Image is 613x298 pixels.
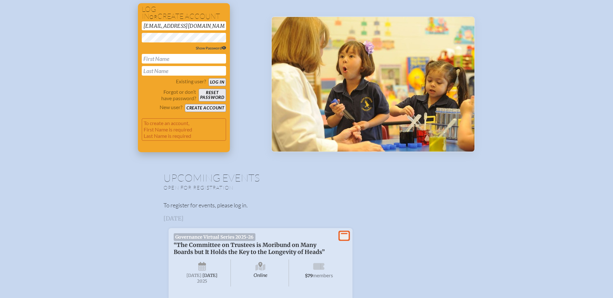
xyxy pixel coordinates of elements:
span: [DATE] [202,273,217,278]
h3: [DATE] [163,215,450,222]
span: members [313,272,333,278]
h1: Log in create account [142,6,226,20]
span: $79 [305,273,313,279]
button: Resetpassword [199,89,226,101]
span: Online [232,259,289,286]
span: Governance Virtual Series 2025-26 [174,233,255,241]
p: Existing user? [176,78,206,85]
input: Last Name [142,66,226,76]
span: 2025 [179,279,225,284]
input: First Name [142,54,226,63]
h1: Upcoming Events [163,173,450,183]
span: “The Committee on Trustees is Moribund on Many Boards but It Holds the Key to the Longevity of He... [174,242,325,256]
input: Email [142,21,226,30]
p: Forgot or don’t have password? [142,89,196,101]
p: To register for events, please log in. [163,201,450,210]
p: To create an account, First Name is required Last Name is required [142,118,226,141]
span: [DATE] [186,273,201,278]
img: Events [272,17,474,152]
span: Show Password [196,46,226,50]
p: Open for registration [163,184,332,191]
button: Create account [185,104,226,112]
p: New user? [160,104,182,110]
button: Log in [208,78,226,86]
span: or [149,14,157,20]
